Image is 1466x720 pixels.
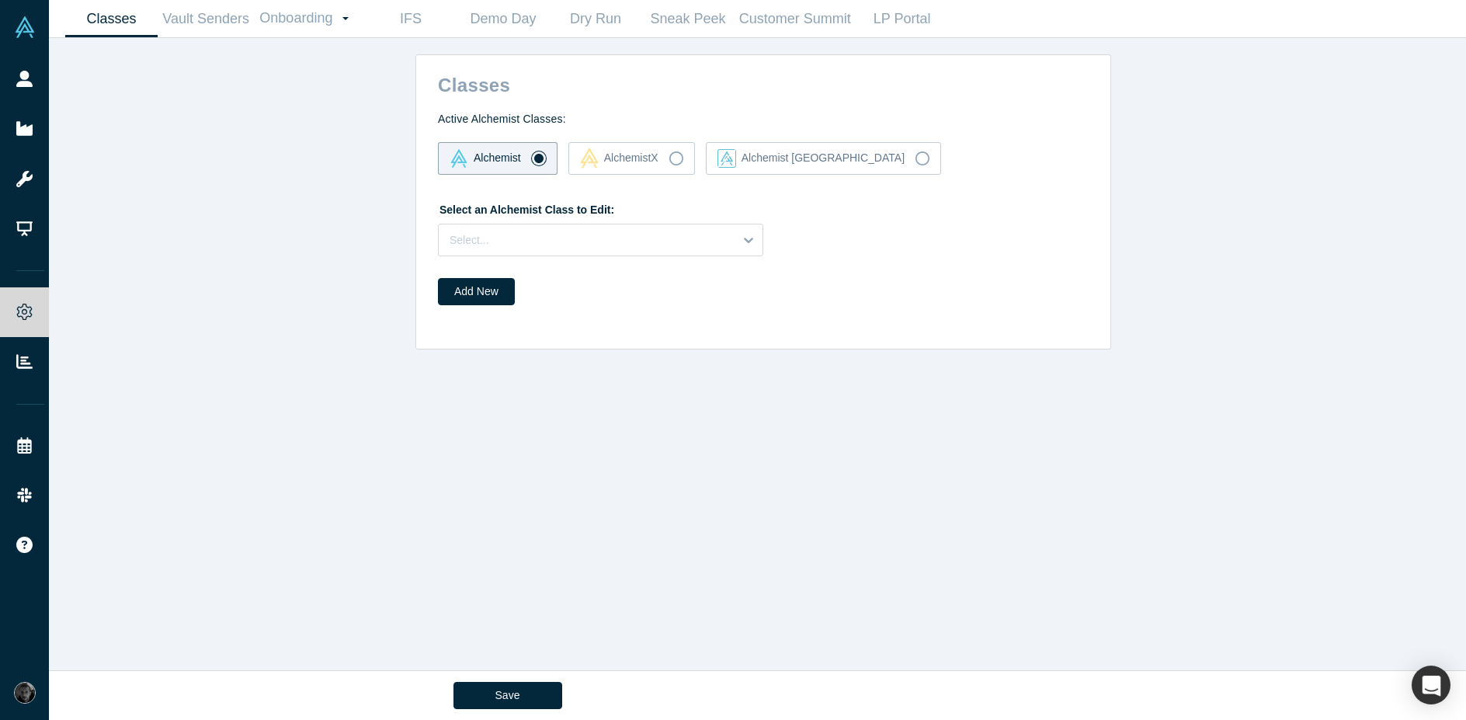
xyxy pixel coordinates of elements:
a: Classes [65,1,158,37]
div: Alchemist [450,149,521,168]
img: alchemist Vault Logo [450,149,468,168]
button: Save [453,682,562,709]
a: Customer Summit [734,1,856,37]
a: Onboarding [254,1,364,37]
img: alchemistx Vault Logo [580,148,599,169]
a: Vault Senders [158,1,254,37]
img: alchemist_aj Vault Logo [717,149,736,168]
a: Dry Run [549,1,641,37]
img: Alchemist Vault Logo [14,16,36,38]
h2: Classes [422,66,1110,96]
img: Rami C.'s Account [14,682,36,704]
a: LP Portal [856,1,948,37]
div: Alchemist [GEOGRAPHIC_DATA] [717,149,905,168]
div: AlchemistX [580,148,658,169]
a: Demo Day [457,1,549,37]
label: Select an Alchemist Class to Edit: [438,197,614,218]
a: Sneak Peek [641,1,734,37]
button: Add New [438,278,515,305]
h4: Active Alchemist Classes: [438,113,1089,126]
a: IFS [364,1,457,37]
